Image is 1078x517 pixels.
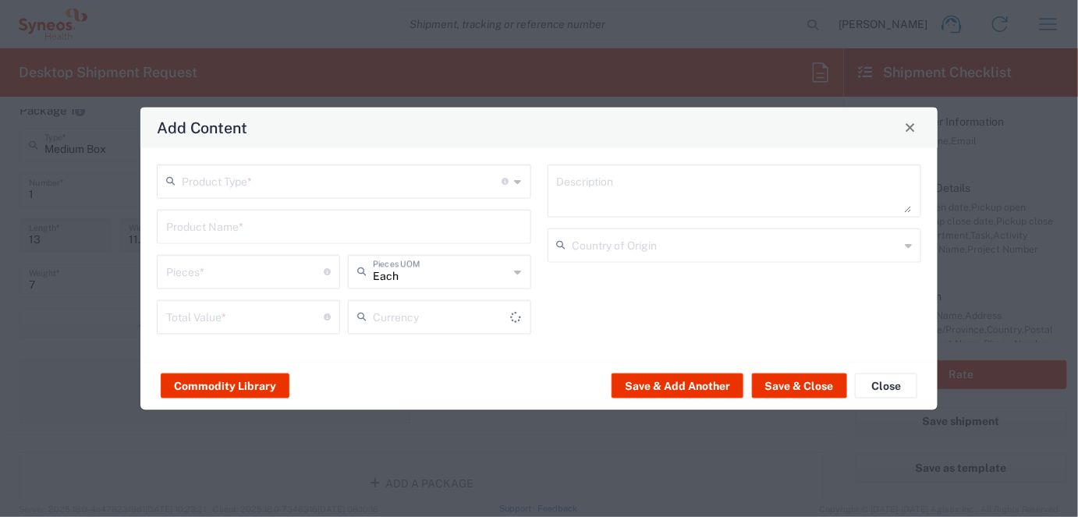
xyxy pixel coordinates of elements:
[899,116,921,138] button: Close
[855,374,917,398] button: Close
[752,374,847,398] button: Save & Close
[161,374,289,398] button: Commodity Library
[157,116,248,139] h4: Add Content
[612,374,743,398] button: Save & Add Another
